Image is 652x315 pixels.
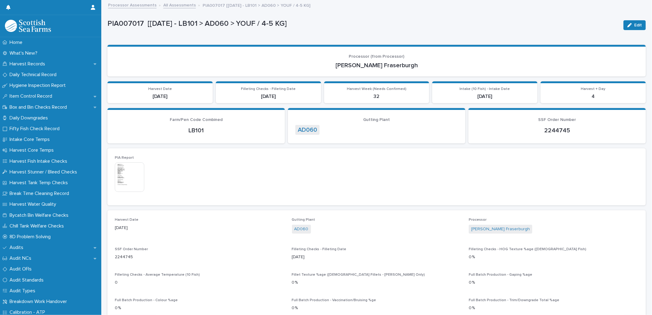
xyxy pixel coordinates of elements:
p: Harvest Fish Intake Checks [7,158,72,164]
p: LB101 [115,127,277,134]
span: SSF Order Number [115,247,148,251]
p: PIA007017 [[DATE] - LB101 > AD060 > YOUF / 4-5 KG] [107,19,619,28]
p: Harvest Stunner / Bleed Checks [7,169,82,175]
p: Bycatch Bin Welfare Checks [7,212,73,218]
p: Hygiene Inspection Report [7,83,71,88]
p: [DATE] [111,94,209,99]
p: Harvest Records [7,61,50,67]
a: AD060 [294,226,309,232]
p: Intake Core Temps [7,137,55,142]
img: mMrefqRFQpe26GRNOUkG [5,20,51,32]
span: Full Batch Production - Colour %age [115,298,178,302]
p: Item Control Record [7,93,57,99]
p: Audit Types [7,288,40,294]
p: Daily Technical Record [7,72,61,78]
p: Audit Standards [7,277,49,283]
p: Break Time Cleaning Record [7,191,74,196]
p: 0 % [469,279,638,286]
p: 32 [328,94,426,99]
button: Edit [623,20,646,30]
span: Edit [634,23,642,27]
span: Farm/Pen Code Combined [170,118,223,122]
span: Filleting Checks - HOG Texture %age ([DEMOGRAPHIC_DATA] Fish) [469,247,586,251]
span: Harvest Date [115,218,138,222]
p: Harvest Water Quality [7,201,61,207]
p: [DATE] [115,225,285,231]
span: Harvest Week (Needs Confirmed) [347,87,406,91]
span: Filleting Checks - Filleting Date [241,87,296,91]
p: Audit OFIs [7,266,37,272]
a: Processor Assessments [108,1,157,8]
p: Breakdown Work Handover [7,299,72,305]
p: What's New? [7,50,42,56]
p: [DATE] [436,94,534,99]
span: Processor (from Processor) [349,54,405,59]
span: Full Batch Production - Vaccination/Bruising %ge [292,298,376,302]
p: Chill Tank Welfare Checks [7,223,69,229]
a: [PERSON_NAME] Fraserburgh [471,226,530,232]
span: Processor [469,218,487,222]
a: AD060 [298,126,317,134]
span: Filleting Checks - Average Temperature (10 Fish) [115,273,200,277]
p: Harvest Core Temps [7,147,59,153]
p: [DATE] [292,254,462,260]
span: Full Batch Production - Gaping %age [469,273,532,277]
p: Daily Downgrades [7,115,53,121]
p: 0 % [292,279,462,286]
p: 0 % [115,305,285,311]
p: [DATE] [219,94,317,99]
p: 2244745 [476,127,638,134]
p: 4 [544,94,642,99]
p: Harvest Tank Temp Checks [7,180,73,186]
p: 8D Problem Solving [7,234,56,240]
span: Gutting Plant [363,118,390,122]
span: PIA Report [115,156,134,160]
p: 0 % [469,305,638,311]
span: Gutting Plant [292,218,315,222]
p: 0 % [469,254,638,260]
span: Full Batch Production - Trim/Downgrade Total %age [469,298,559,302]
p: Audit NCs [7,255,36,261]
p: [PERSON_NAME] Fraserburgh [115,62,638,69]
p: Audits [7,245,28,251]
span: Harvest Date [148,87,172,91]
p: Fifty Fish Check Record [7,126,64,132]
a: All Assessments [163,1,196,8]
span: Fillet Texture %age ([DEMOGRAPHIC_DATA] Fillets - [PERSON_NAME] Only) [292,273,425,277]
p: Box and Bin Checks Record [7,104,72,110]
p: PIA007017 [[DATE] - LB101 > AD060 > YOUF / 4-5 KG] [203,2,310,8]
span: Filleting Checks - Filleting Date [292,247,347,251]
p: Home [7,40,27,45]
span: SSF Order Number [538,118,576,122]
p: 2244745 [115,254,285,260]
p: 0 % [292,305,462,311]
p: 0 [115,279,285,286]
span: Harvest + Day [581,87,606,91]
span: Intake (10 Fish) - Intake Date [460,87,510,91]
